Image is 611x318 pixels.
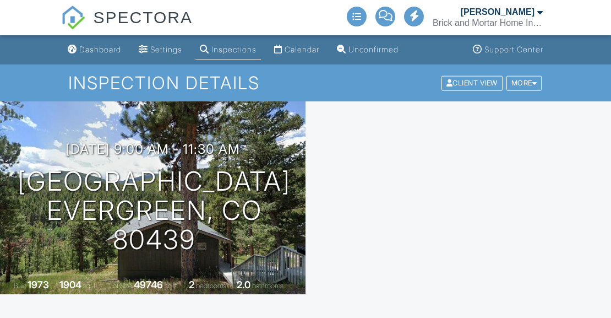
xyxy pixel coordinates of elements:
[93,6,193,29] span: SPECTORA
[109,282,132,290] span: Lot Size
[196,282,226,290] span: bedrooms
[433,18,543,29] div: Brick and Mortar Home Inspections, Inc.
[68,73,543,93] h1: Inspection Details
[195,40,261,60] a: Inspections
[28,279,49,290] div: 1973
[441,76,503,90] div: Client View
[237,279,250,290] div: 2.0
[332,40,403,60] a: Unconfirmed
[63,40,126,60] a: Dashboard
[79,45,121,54] div: Dashboard
[252,282,283,290] span: bathrooms
[66,142,240,157] h3: [DATE] 9:00 am - 11:30 am
[285,45,319,54] div: Calendar
[468,40,548,60] a: Support Center
[211,45,257,54] div: Inspections
[165,282,178,290] span: sq.ft.
[134,279,163,290] div: 49746
[83,282,99,290] span: sq. ft.
[18,167,291,254] h1: [GEOGRAPHIC_DATA] Evergreen, CO 80439
[270,40,324,60] a: Calendar
[134,40,187,60] a: Settings
[59,279,81,290] div: 1904
[484,45,543,54] div: Support Center
[348,45,399,54] div: Unconfirmed
[461,7,534,18] div: [PERSON_NAME]
[189,279,194,290] div: 2
[506,76,542,90] div: More
[440,78,505,87] a: Client View
[61,6,85,30] img: The Best Home Inspection Software - Spectora
[14,282,26,290] span: Built
[61,17,193,37] a: SPECTORA
[150,45,182,54] div: Settings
